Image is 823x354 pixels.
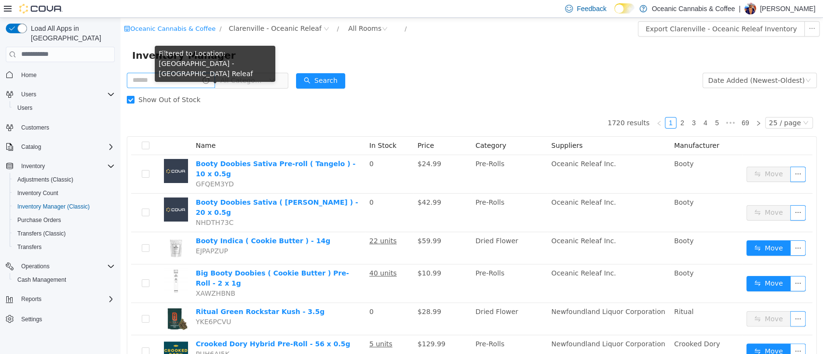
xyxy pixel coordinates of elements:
button: icon: ellipsis [684,3,699,19]
i: icon: shop [3,8,10,14]
span: Inventory [21,162,45,170]
span: Feedback [577,4,606,13]
button: icon: ellipsis [670,258,685,274]
button: Reports [17,293,45,305]
a: 1 [545,100,555,110]
i: icon: left [536,103,541,108]
td: Pre-Rolls [351,247,427,285]
span: Inventory [17,160,115,172]
span: Home [21,71,37,79]
button: icon: ellipsis [670,187,685,203]
li: 4 [579,99,591,111]
span: Crooked Dory [553,322,599,330]
button: icon: swapMove [626,187,670,203]
button: Operations [17,261,54,272]
span: Ritual [553,290,573,298]
span: Transfers [17,243,41,251]
span: Customers [21,124,49,131]
a: Home [17,69,40,81]
a: Settings [17,314,46,325]
span: Cash Management [17,276,66,284]
span: Category [355,124,386,131]
span: Operations [21,262,50,270]
li: 1720 results [487,99,529,111]
p: [PERSON_NAME] [760,3,815,14]
span: Show Out of Stock [14,78,84,86]
span: GFQEM3YD [75,162,113,170]
div: 25 / page [648,100,680,110]
span: 0 [249,181,253,188]
span: Catalog [21,143,41,151]
span: NHDTH73C [75,201,113,209]
li: Previous Page [533,99,544,111]
img: Big Booty Doobies ( Cookie Butter ) Pre-Roll - 2 x 1g hero shot [43,250,67,275]
button: Transfers (Classic) [10,227,119,240]
button: Catalog [17,141,45,153]
span: Home [17,69,115,81]
button: icon: swapMove [626,149,670,164]
button: icon: swapMove [626,223,670,238]
span: Users [13,102,115,114]
button: icon: ellipsis [670,223,685,238]
span: Customers [17,121,115,133]
img: Booty Indica ( Cookie Butter ) - 14g hero shot [43,218,67,242]
span: Clarenville - Oceanic Releaf [108,5,201,16]
button: Adjustments (Classic) [10,173,119,186]
a: Booty Doobies Sativa Pre-roll ( Tangelo ) - 10 x 0.5g [75,142,235,160]
td: Dried Flower [351,214,427,247]
a: 3 [568,100,579,110]
span: Newfoundland Liquor Corporation [431,322,544,330]
span: Inventory Manager [12,30,121,45]
li: Next 5 Pages [602,99,618,111]
u: 40 units [249,251,276,259]
span: Users [17,89,115,100]
li: 69 [618,99,632,111]
a: Booty Indica ( Cookie Butter ) - 14g [75,219,210,227]
span: Purchase Orders [13,214,115,226]
span: Transfers (Classic) [13,228,115,239]
span: Catalog [17,141,115,153]
u: 22 units [249,219,276,227]
span: $59.99 [297,219,321,227]
button: Reports [2,292,119,306]
button: Operations [2,260,119,273]
li: 5 [591,99,602,111]
span: Name [75,124,95,131]
button: icon: ellipsis [670,149,685,164]
button: icon: swapMove [626,258,670,274]
span: ••• [602,99,618,111]
button: Settings [2,312,119,326]
li: Next Page [632,99,644,111]
span: Reports [21,295,41,303]
span: Oceanic Releaf Inc. [431,251,495,259]
a: Cash Management [13,274,70,286]
span: Operations [17,261,115,272]
span: Transfers (Classic) [17,230,66,237]
a: Crooked Dory Hybrid Pre-Roll - 56 x 0.5g [75,322,229,330]
td: Dried Flower [351,285,427,317]
div: Date Added (Newest-Oldest) [588,55,684,70]
span: Purchase Orders [17,216,61,224]
a: Booty Doobies Sativa ( [PERSON_NAME] ) - 20 x 0.5g [75,181,238,198]
a: Inventory Manager (Classic) [13,201,94,212]
span: $24.99 [297,142,321,150]
a: 5 [591,100,602,110]
a: Big Booty Doobies ( Cookie Butter ) Pre-Roll - 2 x 1g [75,251,229,269]
span: Booty [553,219,573,227]
a: Transfers [13,241,45,253]
span: Cash Management [13,274,115,286]
a: Ritual Green Rockstar Kush - 3.5g [75,290,204,298]
button: Home [2,68,119,82]
span: Oceanic Releaf Inc. [431,181,495,188]
span: Booty [553,251,573,259]
a: 4 [580,100,590,110]
span: YKE6PCVU [75,300,111,308]
li: 1 [544,99,556,111]
u: 5 units [249,322,272,330]
li: 2 [556,99,567,111]
span: Reports [17,293,115,305]
img: Crooked Dory Hybrid Pre-Roll - 56 x 0.5g hero shot [43,321,67,345]
span: EJPAPZUP [75,229,108,237]
span: Transfers [13,241,115,253]
a: icon: shopOceanic Cannabis & Coffee [3,7,95,14]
